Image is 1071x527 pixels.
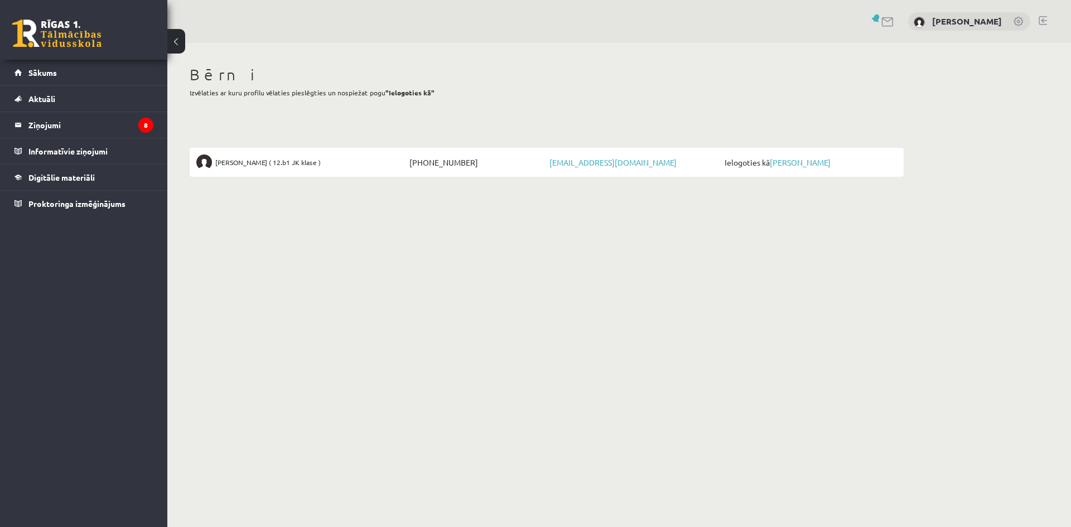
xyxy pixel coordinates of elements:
a: Digitālie materiāli [15,165,153,190]
legend: Informatīvie ziņojumi [28,138,153,164]
span: [PHONE_NUMBER] [407,154,547,170]
a: [EMAIL_ADDRESS][DOMAIN_NAME] [549,157,677,167]
a: Proktoringa izmēģinājums [15,191,153,216]
legend: Ziņojumi [28,112,153,138]
a: Aktuāli [15,86,153,112]
b: "Ielogoties kā" [385,88,435,97]
span: Sākums [28,67,57,78]
a: [PERSON_NAME] [770,157,831,167]
span: Ielogoties kā [722,154,897,170]
a: Ziņojumi8 [15,112,153,138]
i: 8 [138,118,153,133]
a: [PERSON_NAME] [932,16,1002,27]
p: Izvēlaties ar kuru profilu vēlaties pieslēgties un nospiežat pogu [190,88,904,98]
span: [PERSON_NAME] ( 12.b1 JK klase ) [215,154,321,170]
span: Proktoringa izmēģinājums [28,199,126,209]
img: Gunita Juškeviča [196,154,212,170]
h1: Bērni [190,65,904,84]
a: Informatīvie ziņojumi [15,138,153,164]
a: Rīgas 1. Tālmācības vidusskola [12,20,102,47]
span: Aktuāli [28,94,55,104]
a: Sākums [15,60,153,85]
span: Digitālie materiāli [28,172,95,182]
img: Gita Juškeviča [914,17,925,28]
